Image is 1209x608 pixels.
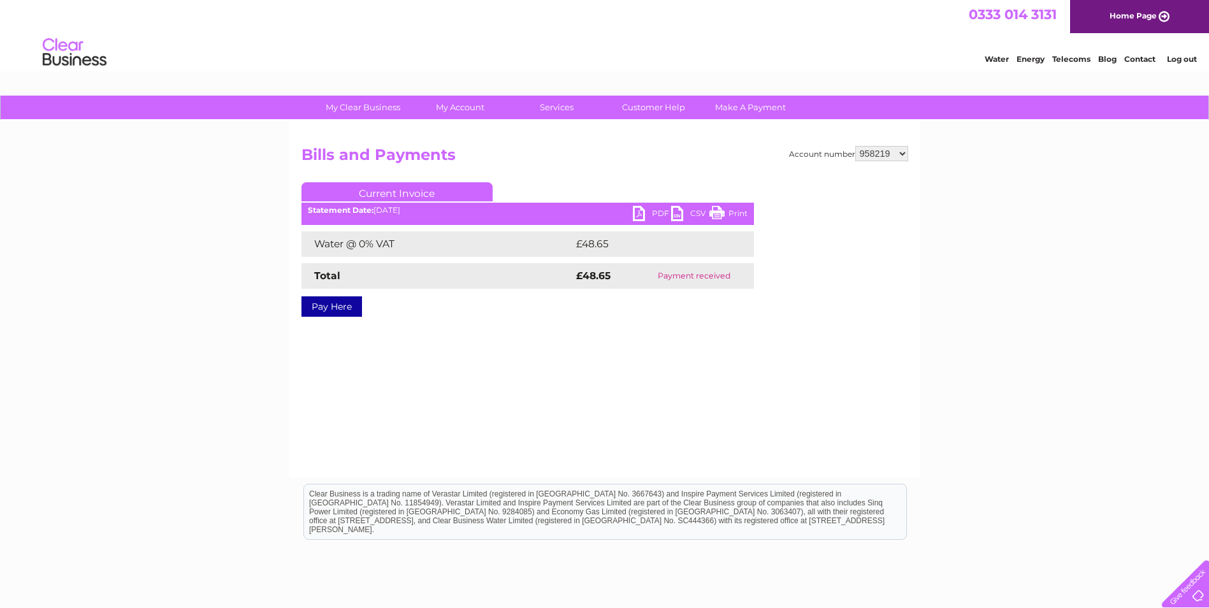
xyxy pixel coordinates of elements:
h2: Bills and Payments [301,146,908,170]
a: PDF [633,206,671,224]
a: Current Invoice [301,182,493,201]
td: £48.65 [573,231,728,257]
a: Contact [1124,54,1155,64]
b: Statement Date: [308,205,373,215]
div: Account number [789,146,908,161]
strong: £48.65 [576,270,611,282]
div: Clear Business is a trading name of Verastar Limited (registered in [GEOGRAPHIC_DATA] No. 3667643... [304,7,906,62]
a: Print [709,206,748,224]
a: Water [985,54,1009,64]
a: CSV [671,206,709,224]
a: Make A Payment [698,96,803,119]
a: Services [504,96,609,119]
a: Log out [1167,54,1197,64]
a: My Clear Business [310,96,416,119]
td: Water @ 0% VAT [301,231,573,257]
img: logo.png [42,33,107,72]
a: 0333 014 3131 [969,6,1057,22]
div: [DATE] [301,206,754,215]
a: Customer Help [601,96,706,119]
a: Blog [1098,54,1117,64]
a: Telecoms [1052,54,1090,64]
strong: Total [314,270,340,282]
a: Energy [1017,54,1045,64]
a: Pay Here [301,296,362,317]
a: My Account [407,96,512,119]
td: Payment received [634,263,753,289]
